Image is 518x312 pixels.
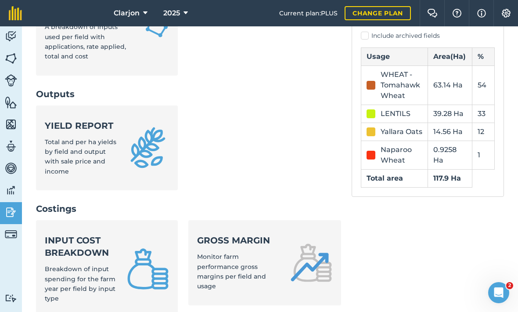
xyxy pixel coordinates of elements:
[279,8,338,18] span: Current plan : PLUS
[5,140,17,153] img: svg+xml;base64,PD94bWwgdmVyc2lvbj0iMS4wIiBlbmNvZGluZz0idXRmLTgiPz4KPCEtLSBHZW5lcmF0b3I6IEFkb2JlIE...
[472,123,495,141] td: 12
[45,234,116,259] strong: Input cost breakdown
[5,30,17,43] img: svg+xml;base64,PD94bWwgdmVyc2lvbj0iMS4wIiBlbmNvZGluZz0idXRmLTgiPz4KPCEtLSBHZW5lcmF0b3I6IEFkb2JlIE...
[452,9,462,18] img: A question mark icon
[5,294,17,302] img: svg+xml;base64,PD94bWwgdmVyc2lvbj0iMS4wIiBlbmNvZGluZz0idXRmLTgiPz4KPCEtLSBHZW5lcmF0b3I6IEFkb2JlIE...
[472,105,495,123] td: 33
[381,145,422,166] div: Naparoo Wheat
[188,220,341,305] a: Gross marginMonitor farm performance gross margins per field and usage
[45,265,115,302] span: Breakdown of input spending for the farm year per field by input type
[428,47,472,65] th: Area ( Ha )
[5,52,17,65] img: svg+xml;base64,PHN2ZyB4bWxucz0iaHR0cDovL3d3dy53My5vcmcvMjAwMC9zdmciIHdpZHRoPSI1NiIgaGVpZ2h0PSI2MC...
[5,184,17,197] img: svg+xml;base64,PD94bWwgdmVyc2lvbj0iMS4wIiBlbmNvZGluZz0idXRmLTgiPz4KPCEtLSBHZW5lcmF0b3I6IEFkb2JlIE...
[428,105,472,123] td: 39.28 Ha
[428,141,472,169] td: 0.9258 Ha
[197,234,279,247] strong: Gross margin
[361,31,495,40] label: Include archived fields
[127,248,169,290] img: Input cost breakdown
[428,65,472,105] td: 63.14 Ha
[290,242,332,284] img: Gross margin
[5,228,17,240] img: svg+xml;base64,PD94bWwgdmVyc2lvbj0iMS4wIiBlbmNvZGluZz0idXRmLTgiPz4KPCEtLSBHZW5lcmF0b3I6IEFkb2JlIE...
[477,8,486,18] img: svg+xml;base64,PHN2ZyB4bWxucz0iaHR0cDovL3d3dy53My5vcmcvMjAwMC9zdmciIHdpZHRoPSIxNyIgaGVpZ2h0PSIxNy...
[472,141,495,169] td: 1
[361,47,428,65] th: Usage
[367,174,403,182] strong: Total area
[36,203,341,215] h2: Costings
[472,47,495,65] th: %
[381,127,422,137] div: Yallara Oats
[472,65,495,105] td: 54
[501,9,511,18] img: A cog icon
[45,120,116,132] strong: Yield report
[345,6,411,20] a: Change plan
[5,74,17,87] img: svg+xml;base64,PD94bWwgdmVyc2lvbj0iMS4wIiBlbmNvZGluZz0idXRmLTgiPz4KPCEtLSBHZW5lcmF0b3I6IEFkb2JlIE...
[197,253,266,290] span: Monitor farm performance gross margins per field and usage
[144,14,169,40] img: Field Input Report
[9,6,22,20] img: fieldmargin Logo
[427,9,438,18] img: Two speech bubbles overlapping with the left bubble in the forefront
[127,127,169,169] img: Yield report
[5,162,17,175] img: svg+xml;base64,PD94bWwgdmVyc2lvbj0iMS4wIiBlbmNvZGluZz0idXRmLTgiPz4KPCEtLSBHZW5lcmF0b3I6IEFkb2JlIE...
[114,8,140,18] span: Clarjon
[381,69,422,101] div: WHEAT - Tomahawk Wheat
[381,109,410,119] div: LENTILS
[5,206,17,219] img: svg+xml;base64,PD94bWwgdmVyc2lvbj0iMS4wIiBlbmNvZGluZz0idXRmLTgiPz4KPCEtLSBHZW5lcmF0b3I6IEFkb2JlIE...
[5,118,17,131] img: svg+xml;base64,PHN2ZyB4bWxucz0iaHR0cDovL3d3dy53My5vcmcvMjAwMC9zdmciIHdpZHRoPSI1NiIgaGVpZ2h0PSI2MC...
[428,123,472,141] td: 14.56 Ha
[5,96,17,109] img: svg+xml;base64,PHN2ZyB4bWxucz0iaHR0cDovL3d3dy53My5vcmcvMjAwMC9zdmciIHdpZHRoPSI1NiIgaGVpZ2h0PSI2MC...
[36,105,178,191] a: Yield reportTotal and per ha yields by field and output with sale price and income
[506,282,513,289] span: 2
[36,88,341,100] h2: Outputs
[433,174,461,182] strong: 117.9 Ha
[488,282,509,303] iframe: Intercom live chat
[163,8,180,18] span: 2025
[45,138,116,175] span: Total and per ha yields by field and output with sale price and income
